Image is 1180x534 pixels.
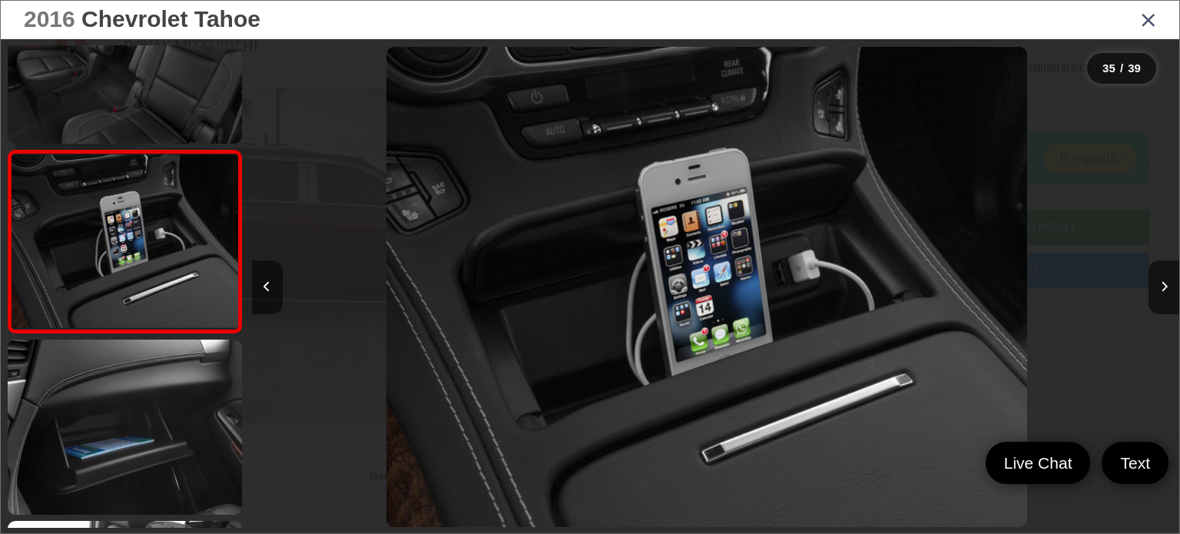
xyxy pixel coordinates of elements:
[244,47,1171,528] div: 2016 Chevrolet Tahoe LTZ 34
[1102,442,1168,484] a: Text
[9,155,240,328] img: 2016 Chevrolet Tahoe LTZ
[81,6,260,32] span: Chevrolet Tahoe
[5,338,244,517] img: 2016 Chevrolet Tahoe LTZ
[24,6,75,32] span: 2016
[1102,61,1115,75] span: 35
[986,442,1091,484] a: Live Chat
[1149,260,1179,314] button: Next image
[996,453,1080,473] span: Live Chat
[252,260,283,314] button: Previous image
[386,47,1027,528] img: 2016 Chevrolet Tahoe LTZ
[1119,63,1125,74] span: /
[1128,61,1141,75] span: 39
[1112,453,1158,473] span: Text
[1141,9,1156,29] i: Close gallery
